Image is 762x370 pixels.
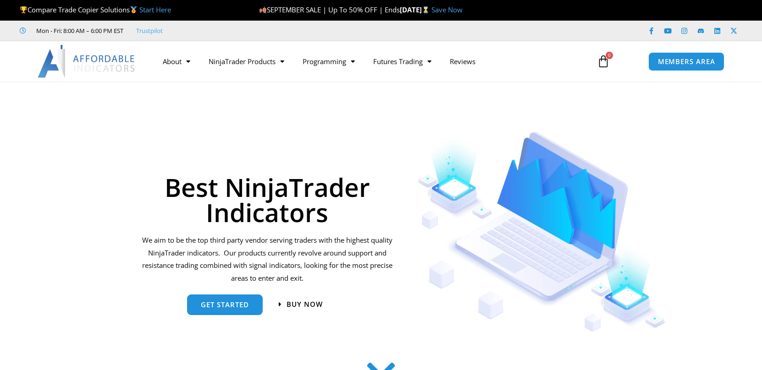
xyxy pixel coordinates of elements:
[136,25,163,36] a: Trustpilot
[140,174,394,225] h1: Best NinjaTrader Indicators
[38,45,136,78] img: LogoAI | Affordable Indicators – NinjaTrader
[606,52,613,59] span: 0
[418,132,667,332] img: Indicators 1 | Affordable Indicators – NinjaTrader
[154,51,586,72] nav: Menu
[139,5,171,14] a: Start Here
[279,301,323,308] a: Buy now
[287,301,323,308] span: Buy now
[20,6,27,13] img: 🏆
[583,48,624,75] a: 0
[293,51,364,72] a: Programming
[658,58,715,65] span: MEMBERS AREA
[34,25,123,36] span: Mon - Fri: 8:00 AM – 6:00 PM EST
[400,5,431,14] strong: [DATE]
[364,51,441,72] a: Futures Trading
[187,294,263,315] a: get started
[441,51,485,72] a: Reviews
[199,51,293,72] a: NinjaTrader Products
[648,52,725,71] a: MEMBERS AREA
[259,5,400,14] span: SEPTEMBER SALE | Up To 50% OFF | Ends
[422,6,429,13] img: ⌛
[201,301,249,308] span: get started
[431,5,463,14] a: Save Now
[130,6,137,13] img: 🥇
[260,6,266,13] img: 🍂
[140,234,394,285] p: We aim to be the top third party vendor serving traders with the highest quality NinjaTrader indi...
[20,5,171,14] span: Compare Trade Copier Solutions
[154,51,199,72] a: About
